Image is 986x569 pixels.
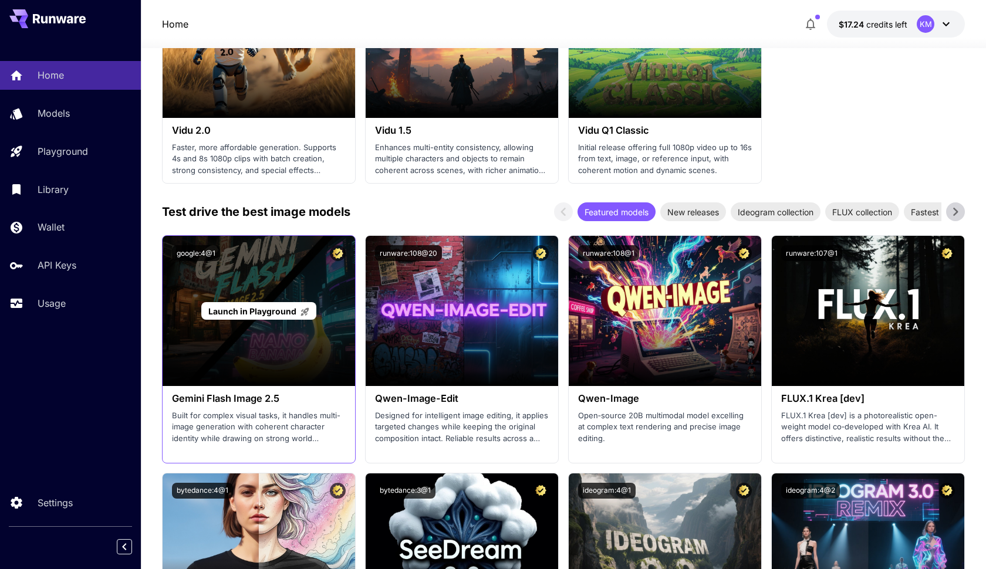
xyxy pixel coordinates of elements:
[578,483,636,499] button: ideogram:4@1
[939,483,955,499] button: Certified Model – Vetted for best performance and includes a commercial license.
[375,410,549,445] p: Designed for intelligent image editing, it applies targeted changes while keeping the original co...
[781,393,955,404] h3: FLUX.1 Krea [dev]
[172,483,233,499] button: bytedance:4@1
[375,142,549,177] p: Enhances multi-entity consistency, allowing multiple characters and objects to remain coherent ac...
[172,125,346,136] h3: Vidu 2.0
[330,245,346,261] button: Certified Model – Vetted for best performance and includes a commercial license.
[162,17,188,31] a: Home
[172,410,346,445] p: Built for complex visual tasks, it handles multi-image generation with coherent character identit...
[162,203,350,221] p: Test drive the best image models
[375,125,549,136] h3: Vidu 1.5
[839,18,907,31] div: $17.2366
[904,202,976,221] div: Fastest models
[162,17,188,31] nav: breadcrumb
[866,19,907,29] span: credits left
[208,306,296,316] span: Launch in Playground
[772,236,964,386] img: alt
[38,144,88,158] p: Playground
[825,206,899,218] span: FLUX collection
[904,206,976,218] span: Fastest models
[781,410,955,445] p: FLUX.1 Krea [dev] is a photorealistic open-weight model co‑developed with Krea AI. It offers dist...
[781,245,842,261] button: runware:107@1
[330,483,346,499] button: Certified Model – Vetted for best performance and includes a commercial license.
[825,202,899,221] div: FLUX collection
[578,245,639,261] button: runware:108@1
[533,245,549,261] button: Certified Model – Vetted for best performance and includes a commercial license.
[578,206,656,218] span: Featured models
[578,142,752,177] p: Initial release offering full 1080p video up to 16s from text, image, or reference input, with co...
[731,206,820,218] span: Ideogram collection
[375,393,549,404] h3: Qwen-Image-Edit
[736,483,752,499] button: Certified Model – Vetted for best performance and includes a commercial license.
[38,258,76,272] p: API Keys
[38,68,64,82] p: Home
[172,142,346,177] p: Faster, more affordable generation. Supports 4s and 8s 1080p clips with batch creation, strong co...
[117,539,132,554] button: Collapse sidebar
[375,483,435,499] button: bytedance:3@1
[38,496,73,510] p: Settings
[660,202,726,221] div: New releases
[38,106,70,120] p: Models
[736,245,752,261] button: Certified Model – Vetted for best performance and includes a commercial license.
[569,236,761,386] img: alt
[781,483,840,499] button: ideogram:4@2
[839,19,866,29] span: $17.24
[533,483,549,499] button: Certified Model – Vetted for best performance and includes a commercial license.
[578,393,752,404] h3: Qwen-Image
[38,296,66,310] p: Usage
[578,202,656,221] div: Featured models
[375,245,442,261] button: runware:108@20
[201,302,316,320] a: Launch in Playground
[731,202,820,221] div: Ideogram collection
[917,15,934,33] div: KM
[578,125,752,136] h3: Vidu Q1 Classic
[172,245,220,261] button: google:4@1
[126,536,141,557] div: Collapse sidebar
[939,245,955,261] button: Certified Model – Vetted for best performance and includes a commercial license.
[578,410,752,445] p: Open‑source 20B multimodal model excelling at complex text rendering and precise image editing.
[172,393,346,404] h3: Gemini Flash Image 2.5
[660,206,726,218] span: New releases
[827,11,965,38] button: $17.2366KM
[38,182,69,197] p: Library
[38,220,65,234] p: Wallet
[366,236,558,386] img: alt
